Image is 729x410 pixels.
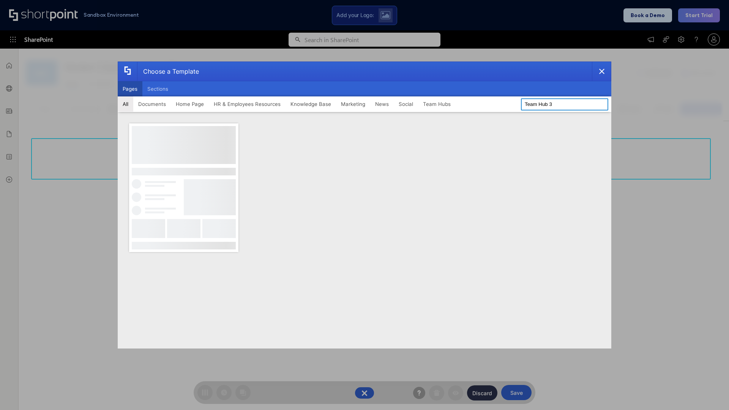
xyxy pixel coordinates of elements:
[118,61,611,348] div: template selector
[691,374,729,410] iframe: Chat Widget
[370,96,394,112] button: News
[418,96,456,112] button: Team Hubs
[209,96,286,112] button: HR & Employees Resources
[142,81,173,96] button: Sections
[137,62,199,81] div: Choose a Template
[521,98,608,110] input: Search
[286,96,336,112] button: Knowledge Base
[118,96,133,112] button: All
[118,81,142,96] button: Pages
[133,96,171,112] button: Documents
[336,96,370,112] button: Marketing
[171,96,209,112] button: Home Page
[394,96,418,112] button: Social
